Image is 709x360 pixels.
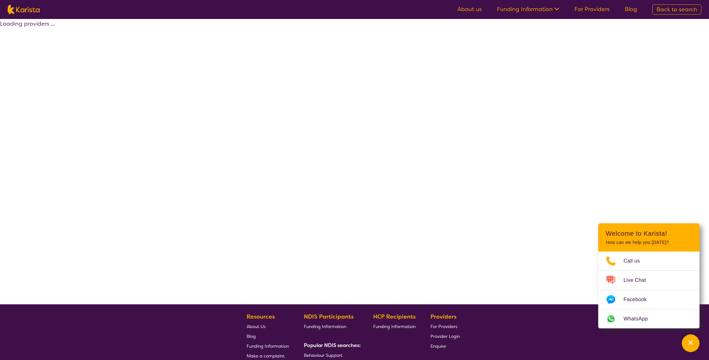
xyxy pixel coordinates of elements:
span: Enquire [430,343,446,349]
b: Resources [247,313,275,320]
a: About Us [247,321,289,331]
span: About Us [247,324,266,329]
span: For Providers [430,324,457,329]
span: Funding Information [373,324,416,329]
ul: Choose channel [598,251,700,328]
span: Call us [624,256,648,266]
span: Make a complaint [247,353,285,359]
b: Popular NDIS searches: [304,342,361,349]
a: Enquire [430,341,460,351]
a: For Providers [574,5,610,13]
a: About us [457,5,482,13]
a: Funding Information [373,321,416,331]
b: NDIS Participants [304,313,354,320]
a: Blog [247,331,289,341]
span: Funding Information [304,324,346,329]
a: Back to search [652,4,701,15]
h2: Welcome to Karista! [606,230,692,237]
span: Back to search [656,6,697,13]
p: How can we help you [DATE]? [606,240,692,245]
span: WhatsApp [624,314,656,324]
span: Facebook [624,295,654,304]
img: Karista logo [8,5,40,14]
a: Web link opens in a new tab. [598,309,700,328]
div: Channel Menu [598,223,700,328]
b: HCP Recipients [373,313,416,320]
b: Providers [430,313,456,320]
a: Behaviour Support [304,350,358,360]
a: Provider Login [430,331,460,341]
a: For Providers [430,321,460,331]
a: Funding Information [497,5,559,13]
span: Provider Login [430,333,460,339]
a: Funding Information [304,321,358,331]
span: Live Chat [624,276,654,285]
a: Blog [625,5,637,13]
button: Channel Menu [682,334,700,352]
a: Funding Information [247,341,289,351]
span: Funding Information [247,343,289,349]
span: Behaviour Support [304,352,342,358]
span: Blog [247,333,256,339]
